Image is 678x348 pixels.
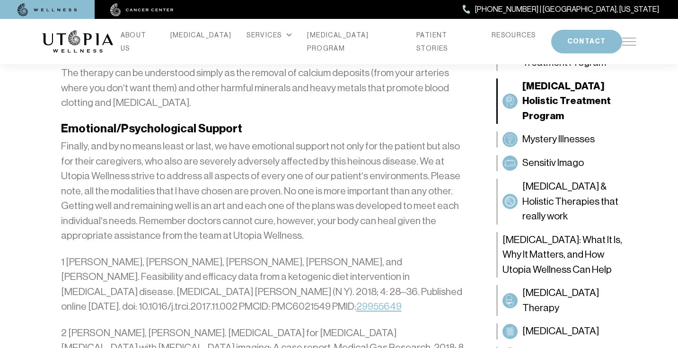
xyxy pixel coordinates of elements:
img: icon-hamburger [622,38,636,45]
a: [MEDICAL_DATA] [170,28,232,42]
a: Long COVID & Holistic Therapies that really work[MEDICAL_DATA] & Holistic Therapies that really work [496,179,636,225]
a: Peroxide Therapy[MEDICAL_DATA] Therapy [496,285,636,316]
a: Dementia Holistic Treatment Program[MEDICAL_DATA] Holistic Treatment Program [496,78,636,124]
span: [MEDICAL_DATA]: What It Is, Why It Matters, and How Utopia Wellness Can Help [502,232,632,277]
p: Finally, and by no means least or last, we have emotional support not only for the patient but al... [61,139,466,244]
p: 1 [PERSON_NAME], [PERSON_NAME], [PERSON_NAME], [PERSON_NAME], and [PERSON_NAME]. Feasibility and ... [61,255,466,314]
span: [PHONE_NUMBER] | [GEOGRAPHIC_DATA], [US_STATE] [475,3,659,16]
img: Dementia Holistic Treatment Program [504,96,516,107]
button: CONTACT [551,30,622,53]
a: Sensitiv ImagoSensitiv Imago [496,155,636,171]
a: 29955649 [356,301,402,312]
span: [MEDICAL_DATA] Therapy [522,286,632,315]
a: Colon Therapy[MEDICAL_DATA] [496,323,636,339]
img: Long COVID & Holistic Therapies that really work [504,196,516,207]
img: wellness [18,3,77,17]
img: Colon Therapy [504,326,516,337]
a: RESOURCES [492,28,536,42]
img: Sensitiv Imago [504,157,516,169]
p: The therapy can be understood simply as the removal of calcium deposits (from your arteries where... [61,66,466,111]
img: logo [42,30,113,53]
a: PATIENT STORIES [416,28,476,55]
span: Mystery Illnesses [522,132,595,147]
img: Peroxide Therapy [504,295,516,306]
div: SERVICES [247,28,292,42]
img: Mystery Illnesses [504,134,516,145]
a: [PHONE_NUMBER] | [GEOGRAPHIC_DATA], [US_STATE] [463,3,659,16]
span: [MEDICAL_DATA] [522,324,599,339]
span: Sensitiv Imago [522,156,584,171]
img: cancer center [110,3,174,17]
a: [MEDICAL_DATA] PROGRAM [307,28,401,55]
a: Mystery IllnessesMystery Illnesses [496,131,636,148]
a: ABOUT US [121,28,155,55]
a: [MEDICAL_DATA]: What It Is, Why It Matters, and How Utopia Wellness Can Help [496,232,636,278]
span: [MEDICAL_DATA] Holistic Treatment Program [522,78,632,123]
span: [MEDICAL_DATA] & Holistic Therapies that really work [522,179,632,224]
strong: Emotional/Psychological Support [61,122,242,135]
